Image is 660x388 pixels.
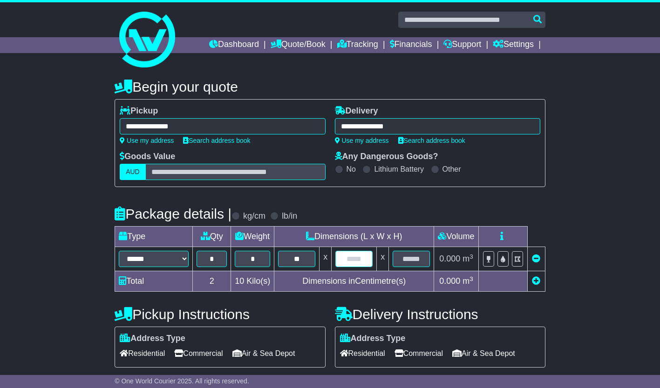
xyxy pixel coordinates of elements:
td: Volume [434,227,479,247]
label: AUD [120,164,146,180]
label: kg/cm [243,211,265,221]
span: Commercial [395,346,443,361]
label: Any Dangerous Goods? [335,152,438,162]
h4: Begin your quote [115,79,545,94]
td: Dimensions in Centimetre(s) [274,271,434,292]
td: Dimensions (L x W x H) [274,227,434,247]
label: Address Type [120,334,185,344]
label: No [347,165,356,174]
a: Settings [493,37,534,53]
label: Other [442,165,461,174]
label: lb/in [282,211,297,221]
label: Lithium Battery [374,165,424,174]
label: Address Type [340,334,406,344]
span: Commercial [174,346,223,361]
a: Add new item [532,276,540,286]
td: x [320,247,332,271]
span: Residential [340,346,385,361]
a: Search address book [398,137,465,144]
a: Remove this item [532,254,540,263]
h4: Package details | [115,206,231,221]
a: Use my address [335,137,389,144]
a: Support [443,37,481,53]
span: 10 [235,276,244,286]
a: Dashboard [209,37,259,53]
a: Quote/Book [271,37,326,53]
td: Kilo(s) [231,271,274,292]
a: Search address book [183,137,250,144]
label: Pickup [120,106,158,116]
span: 0.000 [439,276,460,286]
label: Delivery [335,106,378,116]
td: Total [115,271,193,292]
span: m [463,254,473,263]
td: 2 [193,271,231,292]
td: x [377,247,389,271]
span: © One World Courier 2025. All rights reserved. [115,377,249,385]
sup: 3 [469,253,473,260]
h4: Delivery Instructions [335,307,545,322]
td: Qty [193,227,231,247]
span: Air & Sea Depot [452,346,515,361]
sup: 3 [469,275,473,282]
a: Financials [390,37,432,53]
span: Residential [120,346,165,361]
span: m [463,276,473,286]
span: Air & Sea Depot [232,346,295,361]
span: 0.000 [439,254,460,263]
td: Weight [231,227,274,247]
a: Use my address [120,137,174,144]
a: Tracking [337,37,378,53]
td: Type [115,227,193,247]
h4: Pickup Instructions [115,307,325,322]
label: Goods Value [120,152,175,162]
